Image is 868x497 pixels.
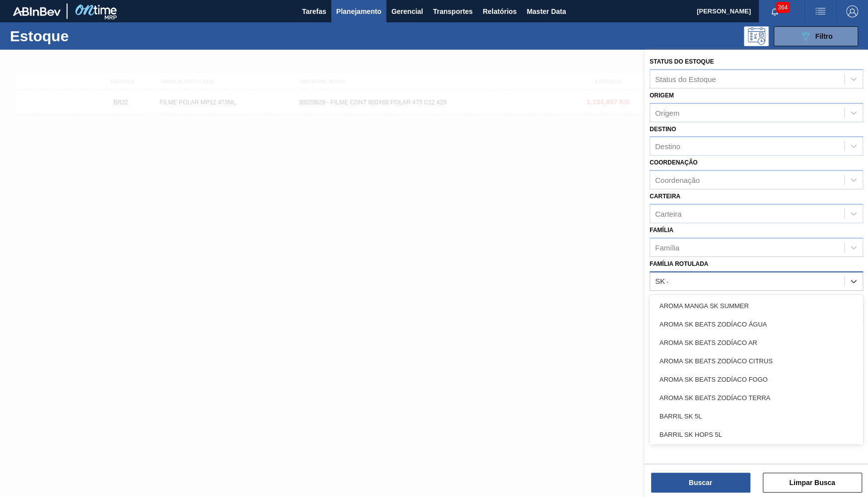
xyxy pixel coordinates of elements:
div: AROMA MANGA SK SUMMER [650,297,863,315]
div: Carteira [655,209,681,218]
span: 364 [776,2,790,13]
label: Origem [650,92,674,99]
span: Filtro [815,32,833,40]
span: Planejamento [336,5,381,17]
label: Material ativo [650,294,699,301]
div: AROMA SK BEATS ZODÍACO CITRUS [650,352,863,370]
span: Master Data [526,5,566,17]
span: Transportes [433,5,473,17]
div: AROMA SK BEATS ZODÍACO FOGO [650,370,863,389]
div: Origem [655,108,679,117]
div: AROMA SK BEATS ZODÍACO TERRA [650,389,863,407]
span: Relatórios [483,5,516,17]
label: Família Rotulada [650,260,708,267]
h1: Estoque [10,30,156,42]
div: Coordenação [655,176,700,184]
button: Filtro [774,26,858,46]
div: Destino [655,142,680,151]
img: Logout [846,5,858,17]
div: Família [655,243,679,251]
img: TNhmsLtSVTkK8tSr43FrP2fwEKptu5GPRR3wAAAABJRU5ErkJggg== [13,7,61,16]
button: Notificações [759,4,791,18]
div: BARRIL SK HOPS 5L [650,425,863,444]
label: Família [650,227,673,234]
label: Destino [650,126,676,133]
label: Status do Estoque [650,58,714,65]
div: Status do Estoque [655,75,716,83]
img: userActions [814,5,826,17]
div: AROMA SK BEATS ZODÍACO AR [650,333,863,352]
label: Coordenação [650,159,698,166]
div: AROMA SK BEATS ZODÍACO ÁGUA [650,315,863,333]
div: BARRIL SK 5L [650,407,863,425]
div: Pogramando: nenhum usuário selecionado [744,26,769,46]
label: Carteira [650,193,680,200]
span: Gerencial [391,5,423,17]
span: Tarefas [302,5,326,17]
